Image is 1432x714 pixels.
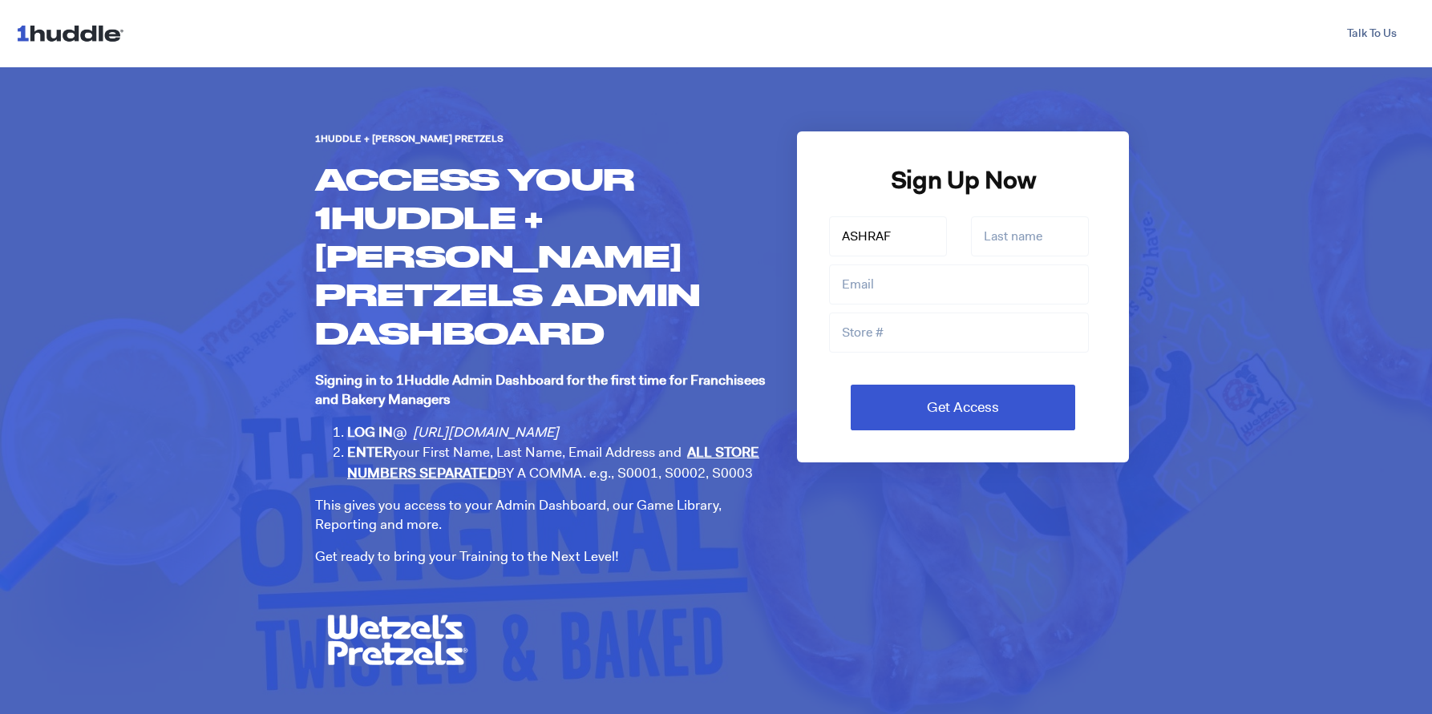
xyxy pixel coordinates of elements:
div: Navigation Menu [147,19,1416,48]
li: your First Name, Last Name, Email Address and BY A COMMA. e.g., S0001, S0002, S0003 [347,442,773,483]
strong: Signing in to 1Huddle Admin Dashboard for the first time for Franchisees and Bakery Managers [315,371,766,408]
input: Last name [971,216,1089,256]
li: @ [347,422,773,443]
a: [URL][DOMAIN_NAME] [413,423,559,441]
a: Talk To Us [1328,19,1416,48]
img: Wetzels Pretzels white [315,611,476,671]
h1: ACCESS YOUR 1HUDDLE + [PERSON_NAME] PRETZELS ADMIN DASHBOARD [315,159,773,352]
h6: 1Huddle + [PERSON_NAME] Pretzels [315,131,773,147]
strong: LOG IN [347,423,393,441]
strong: ALL STORE NUMBERS SEPARATED [347,443,759,482]
input: Get Access [851,385,1075,430]
h2: Sign Up Now [829,163,1097,197]
input: First name [829,216,947,256]
p: This gives you access to your Admin Dashboard, our Game Library, Reporting and more. [315,496,773,534]
img: 1huddle [16,18,131,48]
p: Get ready to bring your Training to the Next Level! [315,547,773,567]
input: Email [829,264,1089,305]
input: Store # [829,313,1089,353]
strong: ENTER [347,443,392,461]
